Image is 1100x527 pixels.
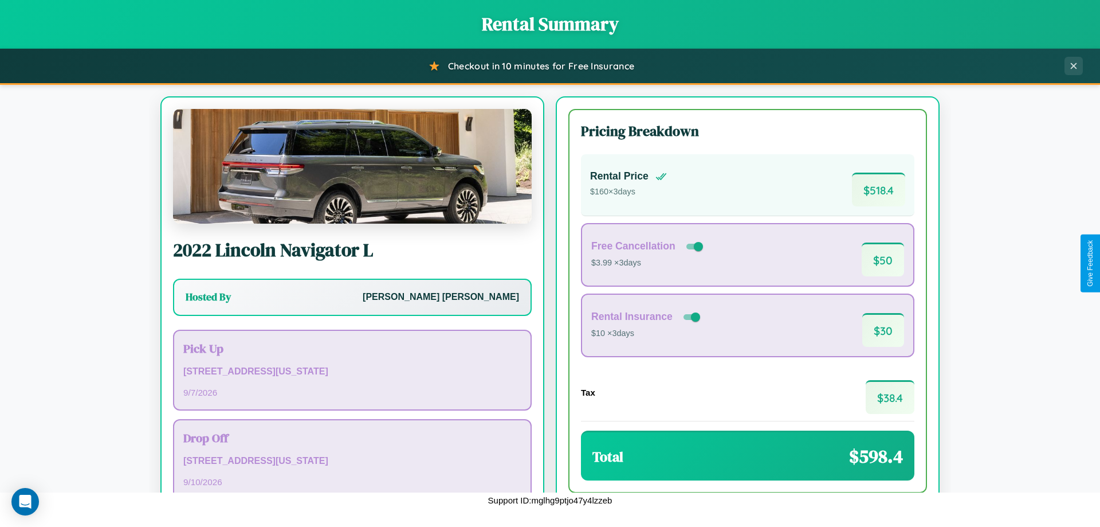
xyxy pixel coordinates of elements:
[173,237,532,263] h2: 2022 Lincoln Navigator L
[448,60,634,72] span: Checkout in 10 minutes for Free Insurance
[183,453,521,470] p: [STREET_ADDRESS][US_STATE]
[591,240,675,252] h4: Free Cancellation
[590,185,667,200] p: $ 160 × 3 days
[183,430,521,446] h3: Drop Off
[590,170,649,182] h4: Rental Price
[592,447,623,466] h3: Total
[862,243,904,276] span: $ 50
[581,122,914,140] h3: Pricing Breakdown
[591,311,673,323] h4: Rental Insurance
[852,173,905,206] span: $ 518.4
[591,326,702,341] p: $10 × 3 days
[183,474,521,490] p: 9 / 10 / 2026
[363,289,519,306] p: [PERSON_NAME] [PERSON_NAME]
[488,493,612,508] p: Support ID: mglhg9ptjo47y4lzzeb
[591,256,705,271] p: $3.99 × 3 days
[1086,240,1094,287] div: Give Feedback
[11,11,1089,37] h1: Rental Summary
[183,364,521,380] p: [STREET_ADDRESS][US_STATE]
[862,313,904,347] span: $ 30
[183,340,521,357] h3: Pick Up
[173,109,532,224] img: Lincoln Navigator L
[11,488,39,516] div: Open Intercom Messenger
[849,444,903,469] span: $ 598.4
[866,380,914,414] span: $ 38.4
[186,290,231,304] h3: Hosted By
[581,388,595,397] h4: Tax
[183,385,521,400] p: 9 / 7 / 2026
